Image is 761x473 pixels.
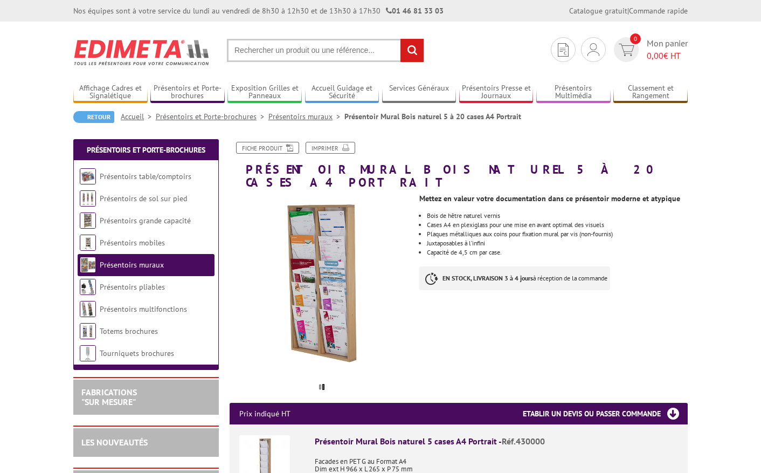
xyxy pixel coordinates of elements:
a: Présentoirs pliables [100,282,165,292]
a: Services Généraux [382,84,456,101]
a: Présentoirs mobiles [100,238,165,248]
a: Exposition Grilles et Panneaux [227,84,302,101]
img: Tourniquets brochures [80,345,96,361]
img: Présentoirs pliables [80,279,96,295]
img: Présentoirs muraux [80,257,96,273]
a: Totems brochures [100,326,158,336]
a: Accueil [121,112,156,121]
a: Fiche produit [236,142,299,154]
a: FABRICATIONS"Sur Mesure" [81,387,137,407]
a: Présentoirs et Porte-brochures [156,112,268,121]
span: 0,00 [647,50,663,61]
strong: 01 46 81 33 03 [386,6,444,16]
span: Réf.430000 [502,436,545,447]
li: Cases A4 en plexiglass pour une mise en avant optimal des visuels [427,222,688,228]
strong: EN STOCK, LIVRAISON 3 à 4 jours [442,274,533,282]
img: devis rapide [619,44,634,56]
h3: Etablir un devis ou passer commande [523,403,688,424]
a: Imprimer [306,142,355,154]
a: Présentoirs grande capacité [100,216,191,225]
a: Présentoirs muraux [100,260,164,270]
a: Retour [73,111,114,123]
input: rechercher [400,39,424,62]
img: Présentoirs multifonctions [80,301,96,317]
a: Commande rapide [629,6,688,16]
a: devis rapide 0 Mon panier 0,00€ HT [611,37,688,62]
a: Affichage Cadres et Signalétique [73,84,148,101]
p: Prix indiqué HT [239,403,290,424]
img: Totems brochures [80,323,96,339]
li: Plaques métalliques aux coins pour fixation mural par vis (non-fournis) [427,231,688,237]
a: Présentoirs Presse et Journaux [459,84,534,101]
a: Présentoirs muraux [268,112,344,121]
img: devis rapide [587,43,599,56]
strong: Mettez en valeur votre documentation dans ce présentoir moderne et atypique [419,194,680,203]
li: Présentoir Mural Bois naturel 5 à 20 cases A4 Portrait [344,111,521,122]
a: Présentoirs de sol sur pied [100,194,187,203]
input: Rechercher un produit ou une référence... [227,39,424,62]
img: Présentoirs de sol sur pied [80,190,96,207]
img: Présentoirs grande capacité [80,212,96,229]
a: Présentoirs Multimédia [536,84,611,101]
li: Bois de hêtre naturel vernis [427,212,688,219]
span: € HT [647,50,688,62]
a: Accueil Guidage et Sécurité [305,84,379,101]
img: Edimeta [73,32,211,72]
div: | [569,5,688,16]
img: Présentoirs mobiles [80,235,96,251]
a: Présentoirs multifonctions [100,304,187,314]
a: Tourniquets brochures [100,348,174,358]
p: à réception de la commande [419,266,610,290]
li: Juxtaposables à l’infini [427,240,688,246]
div: Présentoir Mural Bois naturel 5 cases A4 Portrait - [315,435,678,448]
span: Mon panier [647,37,688,62]
span: 0 [630,33,641,44]
a: Présentoirs et Porte-brochures [150,84,225,101]
a: Classement et Rangement [613,84,688,101]
a: Catalogue gratuit [569,6,627,16]
div: Nos équipes sont à votre service du lundi au vendredi de 8h30 à 12h30 et de 13h30 à 17h30 [73,5,444,16]
img: 430001_presentoir_mural_bois_naturel_10_cases_a4_portrait_flyers.jpg [230,194,411,376]
a: Présentoirs table/comptoirs [100,172,191,181]
img: devis rapide [558,43,569,57]
a: Présentoirs et Porte-brochures [87,145,205,155]
h1: Présentoir Mural Bois naturel 5 à 20 cases A4 Portrait [222,142,696,189]
img: Présentoirs table/comptoirs [80,168,96,184]
li: Capacité de 4,5 cm par case. [427,249,688,256]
